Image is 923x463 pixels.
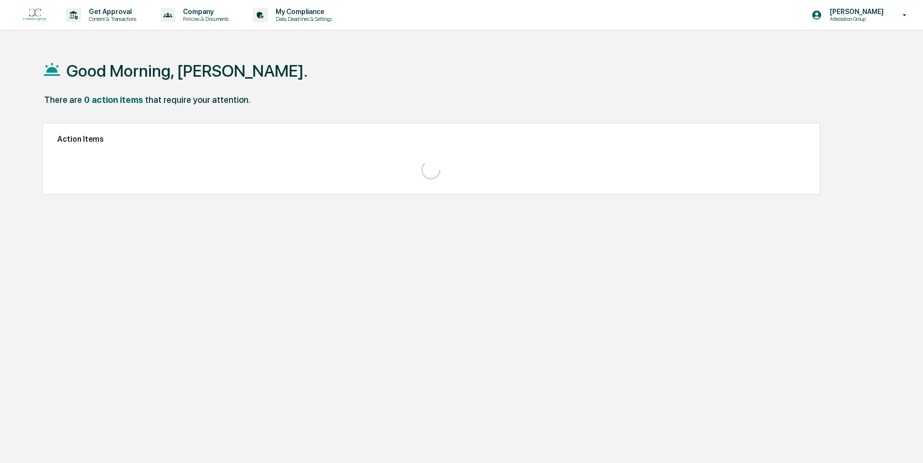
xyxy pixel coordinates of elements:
[66,61,308,81] h1: Good Morning, [PERSON_NAME].
[57,134,805,144] h2: Action Items
[175,16,233,22] p: Policies & Documents
[23,9,47,22] img: logo
[268,8,337,16] p: My Compliance
[81,8,141,16] p: Get Approval
[822,8,889,16] p: [PERSON_NAME]
[81,16,141,22] p: Content & Transactions
[822,16,889,22] p: Attestation Group
[84,95,143,105] div: 0 action items
[44,95,82,105] div: There are
[145,95,250,105] div: that require your attention.
[268,16,337,22] p: Data, Deadlines & Settings
[175,8,233,16] p: Company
